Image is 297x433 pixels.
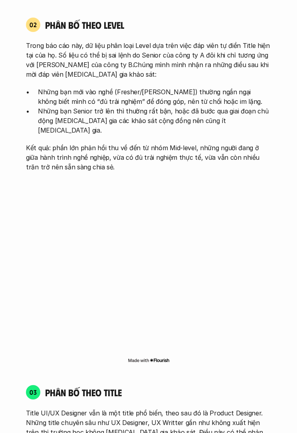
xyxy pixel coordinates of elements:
[45,19,271,31] h4: phân bố theo Level
[38,87,271,106] p: Những bạn mới vào nghề (Fresher/[PERSON_NAME]) thường ngần ngại không biết mình có “đủ trải nghiệ...
[45,387,271,398] h4: phân bố theo title
[128,357,170,363] img: Made with Flourish
[30,22,37,28] p: 02
[19,188,278,356] iframe: Interactive or visual content
[26,41,271,79] p: Trong báo cáo này, dữ liệu phân loại Level dựa trên việc đáp viên tự điền Title hiện tại của họ. ...
[26,143,271,172] p: Kết quả: phần lớn phản hồi thu về đến từ nhóm Mid-level, những người đang ở giữa hành trình nghề ...
[30,389,37,395] p: 03
[38,106,271,135] p: Những bạn Senior trở lên thì thường rất bận, hoặc đã bước qua giai đoạn chủ động [MEDICAL_DATA] g...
